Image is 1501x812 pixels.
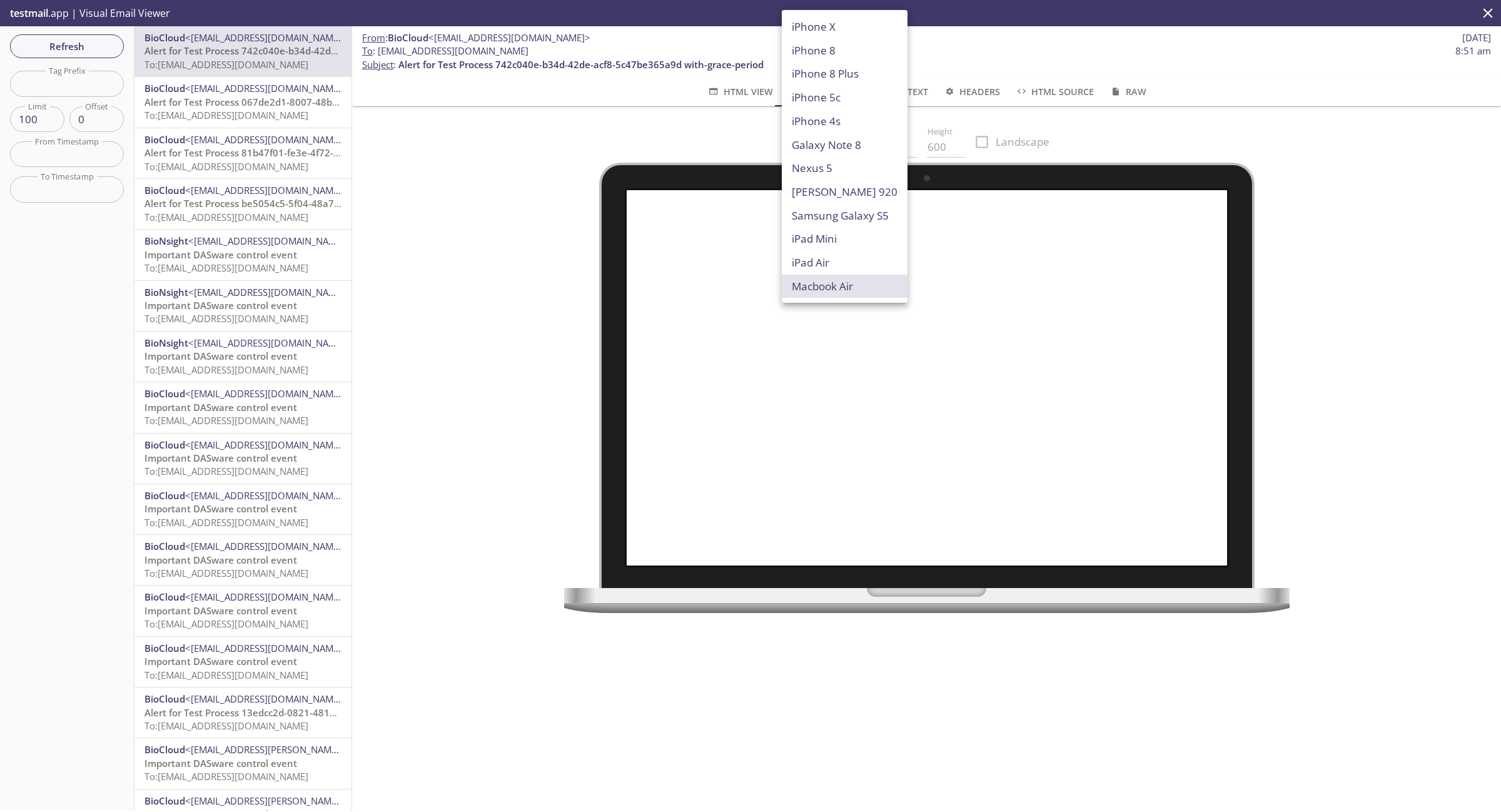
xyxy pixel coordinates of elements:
li: Nexus 5 [782,156,907,180]
li: iPhone 4s [782,109,907,133]
li: iPhone 8 Plus [782,62,907,86]
li: iPhone 5c [782,86,907,109]
li: Samsung Galaxy S5 [782,204,907,228]
li: iPad Mini [782,227,907,251]
li: iPhone 8 [782,39,907,63]
li: iPad Air [782,251,907,275]
li: iPhone X [782,15,907,39]
li: Macbook Air [782,275,907,298]
li: [PERSON_NAME] 920 [782,180,907,204]
li: Galaxy Note 8 [782,133,907,157]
